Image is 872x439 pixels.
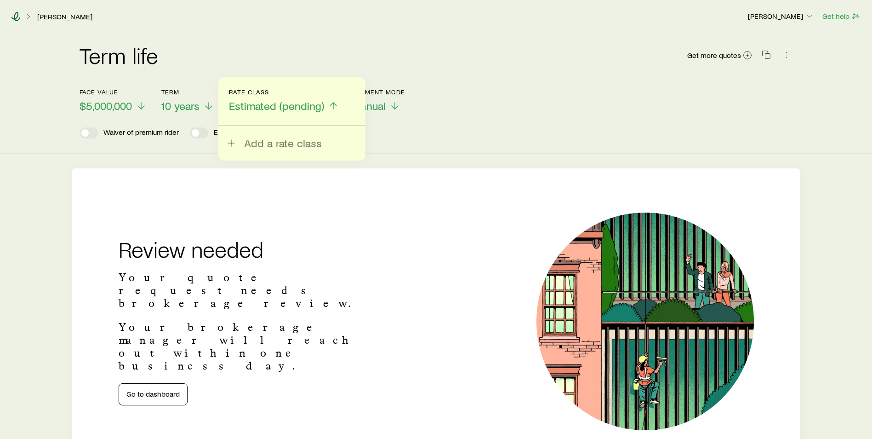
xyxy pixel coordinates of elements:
button: Term10 years [161,88,214,113]
h2: Review needed [119,238,382,260]
p: Term [161,88,214,96]
a: Go to dashboard [119,383,188,405]
button: [PERSON_NAME] [747,11,815,22]
p: Your quote request needs brokerage review. [119,271,382,310]
button: Face value$5,000,000 [80,88,147,113]
p: [PERSON_NAME] [748,12,814,21]
a: [PERSON_NAME] [37,12,93,21]
button: Get help [822,11,861,22]
h2: Term life [80,44,159,66]
p: Waiver of premium rider [103,127,179,139]
p: Extended convertibility [214,127,287,139]
img: Illustration of a window cleaner. [536,213,754,430]
button: Payment ModeAnnual [353,88,405,113]
span: Estimated (pending) [229,99,324,112]
a: Get more quotes [687,50,752,61]
span: $5,000,000 [80,99,132,112]
span: Get more quotes [687,52,741,59]
span: Annual [353,99,386,112]
p: Face value [80,88,147,96]
span: 10 years [161,99,199,112]
p: Your brokerage manager will reach out within one business day. [119,321,382,372]
p: Payment Mode [353,88,405,96]
button: Rate ClassEstimated (pending) [229,88,339,113]
p: Rate Class [229,88,339,96]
